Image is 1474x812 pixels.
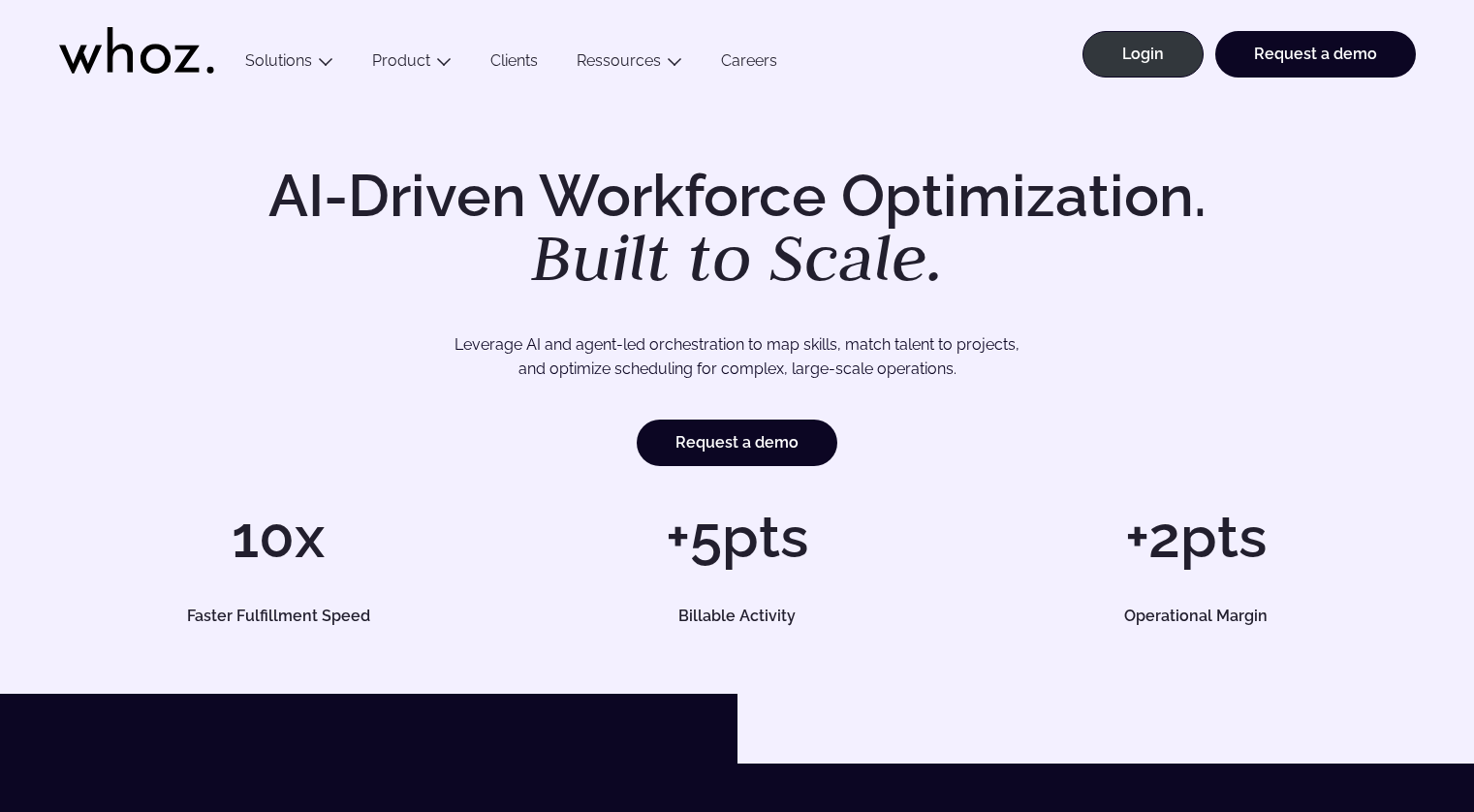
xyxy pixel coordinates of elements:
a: Request a demo [1215,31,1416,78]
button: Ressources [557,51,702,78]
p: Leverage AI and agent-led orchestration to map skills, match talent to projects, and optimize sch... [127,332,1348,382]
a: Careers [702,51,797,78]
h1: 10x [59,508,498,566]
a: Request a demo [637,420,837,466]
h5: Billable Activity [540,609,935,624]
a: Ressources [577,51,661,70]
a: Login [1082,31,1204,78]
h1: +5pts [517,508,957,566]
a: Clients [471,51,557,78]
button: Product [353,51,471,78]
h5: Operational Margin [998,609,1394,624]
h5: Faster Fulfillment Speed [80,609,476,624]
em: Built to Scale. [531,214,944,299]
button: Solutions [226,51,353,78]
a: Product [372,51,430,70]
h1: +2pts [976,508,1415,566]
h1: AI-Driven Workforce Optimization. [241,167,1234,291]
